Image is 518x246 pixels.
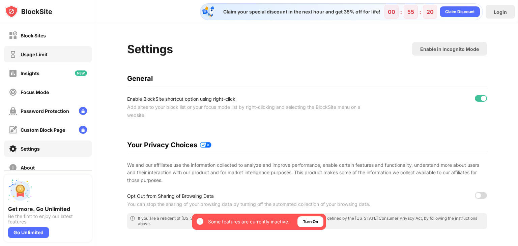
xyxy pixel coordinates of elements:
[427,8,434,15] div: 20
[21,89,49,95] div: Focus Mode
[21,52,48,57] div: Usage Limit
[127,141,487,149] div: Your Privacy Choices
[75,70,87,76] img: new-icon.svg
[21,127,65,133] div: Custom Block Page
[130,216,135,221] img: error-circle-outline.svg
[8,227,49,238] div: Go Unlimited
[196,217,204,225] img: error-circle-white.svg
[127,42,173,56] div: Settings
[208,218,289,225] div: Some features are currently inactive.
[127,192,379,200] div: Opt Out from Sharing of Browsing Data
[407,8,414,15] div: 55
[9,50,17,59] img: time-usage-off.svg
[5,5,52,18] img: logo-blocksite.svg
[8,206,88,212] div: Get more. Go Unlimited
[9,107,17,115] img: password-protection-off.svg
[79,126,87,134] img: lock-menu.svg
[127,95,379,103] div: Enable BlockSite shortcut option using right-click
[127,161,487,184] div: We and our affiliates use the information collected to analyze and improve performance, enable ce...
[399,6,404,17] div: :
[127,200,379,208] div: You can stop the sharing of your browsing data by turning off the automated collection of your br...
[21,146,40,152] div: Settings
[127,74,487,83] div: General
[127,103,379,119] div: Add sites to your block list or your focus mode list by right-clicking and selecting the BlockSit...
[138,216,484,226] div: If you are a resident of [US_STATE], you can stop the ‘sharing’/’sale’ of your personal informati...
[219,9,380,15] div: Claim your special discount in the next hour and get 35% off for life!
[9,31,17,40] img: block-off.svg
[21,70,39,76] div: Insights
[9,163,17,172] img: about-off.svg
[303,218,318,225] div: Turn On
[9,88,17,96] img: focus-off.svg
[9,126,17,134] img: customize-block-page-off.svg
[9,145,17,153] img: settings-on.svg
[200,142,211,148] img: privacy-policy-updates.svg
[445,8,474,15] div: Claim Discount
[21,165,35,171] div: About
[202,5,215,19] img: specialOfferDiscount.svg
[418,6,423,17] div: :
[8,179,32,203] img: push-unlimited.svg
[388,8,395,15] div: 00
[21,108,69,114] div: Password Protection
[9,69,17,78] img: insights-off.svg
[8,214,88,224] div: Be the first to enjoy our latest features
[21,33,46,38] div: Block Sites
[420,46,479,52] div: Enable in Incognito Mode
[494,9,507,15] div: Login
[79,107,87,115] img: lock-menu.svg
